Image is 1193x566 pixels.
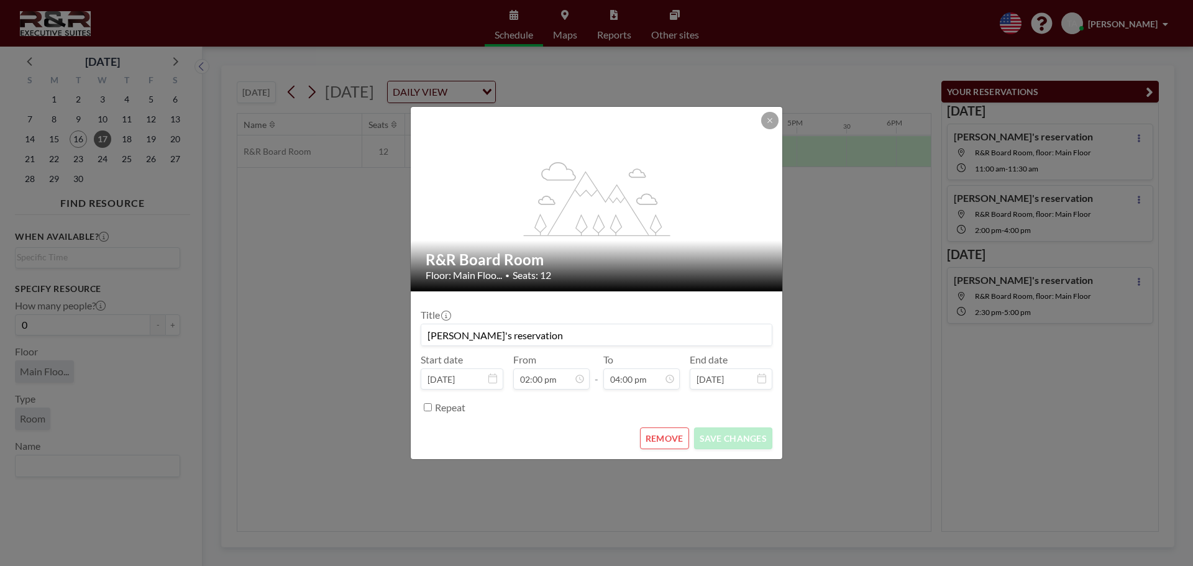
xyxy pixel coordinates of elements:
[513,354,536,366] label: From
[435,401,465,414] label: Repeat
[513,269,551,281] span: Seats: 12
[524,161,670,235] g: flex-grow: 1.2;
[426,250,769,269] h2: R&R Board Room
[603,354,613,366] label: To
[421,354,463,366] label: Start date
[595,358,598,385] span: -
[505,271,510,280] span: •
[640,427,689,449] button: REMOVE
[426,269,502,281] span: Floor: Main Floo...
[421,309,450,321] label: Title
[690,354,728,366] label: End date
[421,324,772,345] input: (No title)
[694,427,772,449] button: SAVE CHANGES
